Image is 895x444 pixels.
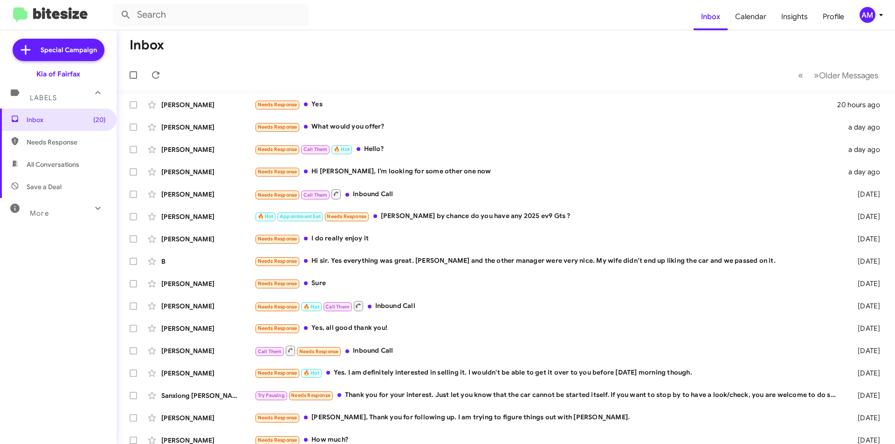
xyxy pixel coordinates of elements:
span: Needs Response [258,124,297,130]
span: 🔥 Hot [303,304,319,310]
span: Needs Response [258,437,297,443]
div: 20 hours ago [837,100,888,109]
div: [DATE] [843,346,888,355]
span: « [798,69,803,81]
span: Needs Response [258,192,297,198]
div: [DATE] [843,279,888,288]
div: Sure [255,278,843,289]
span: Needs Response [258,325,297,331]
div: Yes [255,99,837,110]
div: [DATE] [843,324,888,333]
input: Search [113,4,309,26]
div: a day ago [843,145,888,154]
div: Hi [PERSON_NAME], I’m looking for some other one now [255,166,843,177]
span: Needs Response [258,236,297,242]
span: Needs Response [258,415,297,421]
div: [DATE] [843,190,888,199]
div: a day ago [843,167,888,177]
span: Needs Response [258,146,297,152]
div: Inbound Call [255,188,843,200]
div: Hi sir. Yes everything was great. [PERSON_NAME] and the other manager were very nice. My wife did... [255,256,843,266]
div: [PERSON_NAME] by chance do you have any 2025 ev9 Gts ? [255,211,843,222]
div: Inbound Call [255,300,843,312]
div: What would you offer? [255,122,843,132]
a: Insights [774,3,815,30]
span: Needs Response [258,370,297,376]
div: [DATE] [843,212,888,221]
button: Previous [792,66,809,85]
span: Needs Response [327,213,366,219]
span: Needs Response [258,258,297,264]
span: 🔥 Hot [258,213,274,219]
div: Yes, all good thank you! [255,323,843,334]
button: AM [852,7,885,23]
button: Next [808,66,884,85]
a: Profile [815,3,852,30]
div: Hello? [255,144,843,155]
span: Needs Response [258,102,297,108]
span: Call Them [325,304,350,310]
a: Calendar [728,3,774,30]
span: Needs Response [258,304,297,310]
h1: Inbox [130,38,164,53]
span: Appointment Set [280,213,321,219]
div: [DATE] [843,234,888,244]
span: Needs Response [299,348,339,355]
span: Call Them [303,192,328,198]
div: [DATE] [843,369,888,378]
span: 🔥 Hot [334,146,350,152]
span: Call Them [303,146,328,152]
div: Yes. I am definitely interested in selling it. I wouldn't be able to get it over to you before [D... [255,368,843,378]
div: [DATE] [843,413,888,423]
span: Needs Response [258,169,297,175]
span: Older Messages [819,70,878,81]
div: [DATE] [843,257,888,266]
div: Inbound Call [255,345,843,356]
span: Needs Response [258,280,297,287]
div: [DATE] [843,391,888,400]
div: [PERSON_NAME], Thank you for following up. I am trying to figure things out with [PERSON_NAME]. [255,412,843,423]
a: Special Campaign [13,39,104,61]
nav: Page navigation example [793,66,884,85]
div: I do really enjoy it [255,233,843,244]
div: Thank you for your interest. Just let you know that the car cannot be started itself. If you want... [255,390,843,401]
div: [DATE] [843,301,888,311]
span: Call Them [258,348,282,355]
span: Special Campaign [41,45,97,55]
a: Inbox [694,3,728,30]
span: 🔥 Hot [303,370,319,376]
span: Needs Response [291,392,330,398]
div: AM [860,7,875,23]
span: » [814,69,819,81]
span: Try Pausing [258,392,285,398]
div: a day ago [843,123,888,132]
